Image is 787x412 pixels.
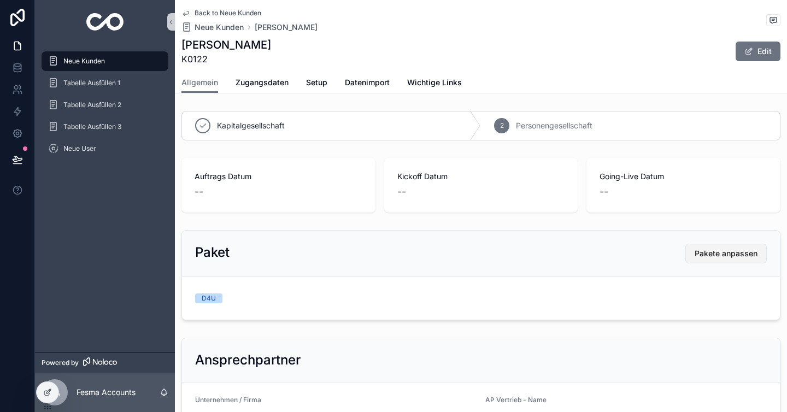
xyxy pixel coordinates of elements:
span: Auftrags Datum [195,171,362,182]
span: Setup [306,77,327,88]
a: Setup [306,73,327,95]
a: Neue Kunden [42,51,168,71]
a: Tabelle Ausfüllen 2 [42,95,168,115]
a: Tabelle Ausfüllen 1 [42,73,168,93]
span: Datenimport [345,77,390,88]
button: Pakete anpassen [685,244,767,263]
span: Tabelle Ausfüllen 1 [63,79,120,87]
a: Tabelle Ausfüllen 3 [42,117,168,137]
h2: Paket [195,244,230,261]
span: Powered by [42,358,79,367]
span: -- [397,184,406,199]
span: -- [195,184,203,199]
span: Wichtige Links [407,77,462,88]
span: AP Vertrieb - Name [485,396,547,404]
a: Datenimport [345,73,390,95]
h1: [PERSON_NAME] [181,37,271,52]
span: Going-Live Datum [600,171,767,182]
span: Unternehmen / Firma [195,396,261,404]
a: Back to Neue Kunden [181,9,261,17]
span: Neue Kunden [63,57,105,66]
span: Pakete anpassen [695,248,757,259]
span: Tabelle Ausfüllen 3 [63,122,121,131]
a: Allgemein [181,73,218,93]
span: Tabelle Ausfüllen 2 [63,101,121,109]
img: App logo [86,13,124,31]
a: Powered by [35,352,175,373]
div: scrollable content [35,44,175,173]
p: Fesma Accounts [77,387,136,398]
span: Neue User [63,144,96,153]
span: Neue Kunden [195,22,244,33]
span: Kickoff Datum [397,171,565,182]
span: -- [600,184,608,199]
span: K0122 [181,52,271,66]
a: Neue Kunden [181,22,244,33]
span: 2 [500,121,504,130]
span: Personengesellschaft [516,120,592,131]
button: Edit [736,42,780,61]
span: Kapitalgesellschaft [217,120,285,131]
span: Zugangsdaten [236,77,289,88]
a: Wichtige Links [407,73,462,95]
a: [PERSON_NAME] [255,22,318,33]
h2: Ansprechpartner [195,351,301,369]
span: Back to Neue Kunden [195,9,261,17]
span: Allgemein [181,77,218,88]
div: D4U [202,293,216,303]
a: Zugangsdaten [236,73,289,95]
a: Neue User [42,139,168,158]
